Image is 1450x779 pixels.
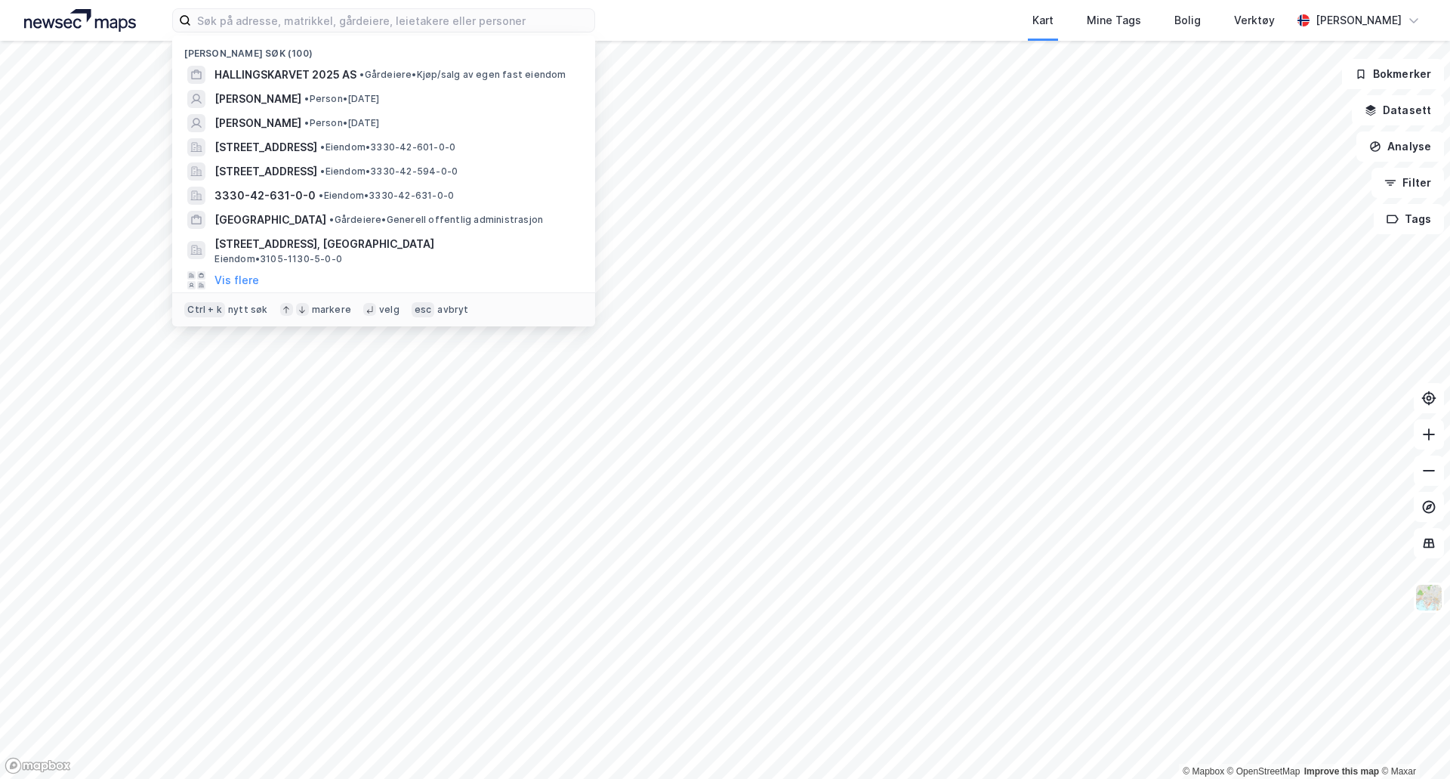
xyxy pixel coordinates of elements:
button: Filter [1371,168,1444,198]
span: Gårdeiere • Kjøp/salg av egen fast eiendom [359,69,566,81]
span: [GEOGRAPHIC_DATA] [214,211,326,229]
a: Improve this map [1304,766,1379,777]
div: Bolig [1174,11,1201,29]
span: [PERSON_NAME] [214,114,301,132]
span: Eiendom • 3330-42-594-0-0 [320,165,458,178]
span: Eiendom • 3330-42-631-0-0 [319,190,454,202]
img: Z [1415,583,1443,612]
span: Eiendom • 3330-42-601-0-0 [320,141,455,153]
span: [PERSON_NAME] [214,90,301,108]
span: Person • [DATE] [304,117,379,129]
span: [STREET_ADDRESS], [GEOGRAPHIC_DATA] [214,235,577,253]
div: [PERSON_NAME] [1316,11,1402,29]
div: Ctrl + k [184,302,225,317]
div: Verktøy [1234,11,1275,29]
span: • [359,69,364,80]
span: [STREET_ADDRESS] [214,138,317,156]
span: 3330-42-631-0-0 [214,187,316,205]
div: avbryt [437,304,468,316]
span: • [320,141,325,153]
span: HALLINGSKARVET 2025 AS [214,66,356,84]
a: Mapbox homepage [5,757,71,774]
span: [STREET_ADDRESS] [214,162,317,181]
div: nytt søk [228,304,268,316]
span: • [304,117,309,128]
iframe: Chat Widget [1374,706,1450,779]
div: velg [379,304,400,316]
span: Eiendom • 3105-1130-5-0-0 [214,253,342,265]
button: Datasett [1352,95,1444,125]
div: markere [312,304,351,316]
span: Person • [DATE] [304,93,379,105]
button: Bokmerker [1342,59,1444,89]
span: Gårdeiere • Generell offentlig administrasjon [329,214,543,226]
div: Kart [1032,11,1054,29]
div: esc [412,302,435,317]
input: Søk på adresse, matrikkel, gårdeiere, leietakere eller personer [191,9,594,32]
a: OpenStreetMap [1227,766,1300,777]
span: • [329,214,334,225]
button: Tags [1374,204,1444,234]
div: [PERSON_NAME] søk (100) [172,36,595,63]
span: • [304,93,309,104]
button: Vis flere [214,271,259,289]
button: Analyse [1356,131,1444,162]
span: • [320,165,325,177]
img: logo.a4113a55bc3d86da70a041830d287a7e.svg [24,9,136,32]
div: Kontrollprogram for chat [1374,706,1450,779]
a: Mapbox [1183,766,1224,777]
span: • [319,190,323,201]
div: Mine Tags [1087,11,1141,29]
